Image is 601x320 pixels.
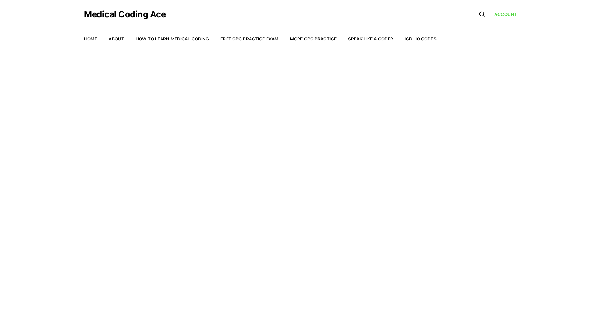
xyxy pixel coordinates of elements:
a: Free CPC Practice Exam [220,36,278,41]
a: Home [84,36,97,41]
a: Account [494,11,517,18]
a: About [109,36,124,41]
a: More CPC Practice [290,36,337,41]
a: Speak Like a Coder [348,36,393,41]
a: How to Learn Medical Coding [136,36,209,41]
a: ICD-10 Codes [405,36,436,41]
a: Medical Coding Ace [84,10,166,19]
